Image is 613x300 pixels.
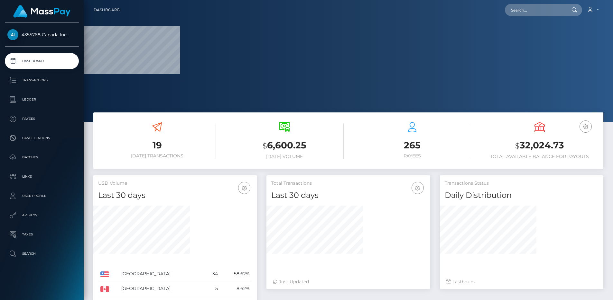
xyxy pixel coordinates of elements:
a: Dashboard [5,53,79,69]
a: Payees [5,111,79,127]
a: Taxes [5,226,79,243]
small: $ [515,141,520,150]
h6: [DATE] Transactions [98,153,216,159]
small: $ [263,141,267,150]
p: Search [7,249,76,259]
h3: 19 [98,139,216,152]
h6: Total Available Balance for Payouts [481,154,599,159]
img: MassPay Logo [13,5,70,18]
h6: [DATE] Volume [226,154,343,159]
h5: Total Transactions [271,180,425,187]
h4: Daily Distribution [445,190,599,201]
h3: 265 [353,139,471,152]
a: Links [5,169,79,185]
a: Dashboard [94,3,120,17]
td: [GEOGRAPHIC_DATA] [119,281,204,296]
p: Links [7,172,76,181]
h4: Last 30 days [98,190,252,201]
h4: Last 30 days [271,190,425,201]
img: US.png [100,271,109,277]
span: 4355768 Canada Inc. [5,32,79,38]
h3: 6,600.25 [226,139,343,152]
a: Search [5,246,79,262]
h6: Payees [353,153,471,159]
p: Ledger [7,95,76,104]
p: Dashboard [7,56,76,66]
td: 8.62% [220,281,252,296]
p: User Profile [7,191,76,201]
p: Payees [7,114,76,124]
p: Cancellations [7,133,76,143]
div: Last hours [446,278,597,285]
img: 4355768 Canada Inc. [7,29,18,40]
a: Transactions [5,72,79,88]
a: Ledger [5,92,79,108]
td: [GEOGRAPHIC_DATA] [119,267,204,281]
p: Taxes [7,230,76,239]
td: 34 [204,267,220,281]
h5: USD Volume [98,180,252,187]
h3: 32,024.73 [481,139,599,152]
p: Transactions [7,75,76,85]
a: Cancellations [5,130,79,146]
p: Batches [7,153,76,162]
h5: Transactions Status [445,180,599,187]
div: Just Updated [273,278,423,285]
td: 5 [204,281,220,296]
input: Search... [505,4,565,16]
a: API Keys [5,207,79,223]
a: User Profile [5,188,79,204]
p: API Keys [7,210,76,220]
img: CA.png [100,286,109,292]
td: 58.62% [220,267,252,281]
a: Batches [5,149,79,165]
